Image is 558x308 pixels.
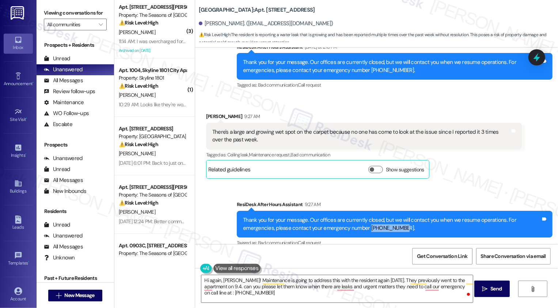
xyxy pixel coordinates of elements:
div: Property: The Seasons of [GEOGRAPHIC_DATA] [119,191,186,199]
div: Prospects [37,141,114,149]
a: Templates • [4,249,33,269]
i:  [482,286,487,292]
div: Apt. [STREET_ADDRESS] [119,125,186,133]
div: Tagged as: [206,149,522,160]
span: • [25,152,26,157]
div: 10:29 AM: Looks like they're working on it. We don't seem to have hot water every morning. [119,101,308,108]
i:  [56,293,61,299]
span: [PERSON_NAME] [119,150,155,157]
span: : The resident is reporting a water leak that is growing and has been reported multiple times ove... [199,31,558,47]
strong: ⚠️ Risk Level: High [119,199,158,206]
div: Review follow-ups [44,88,95,95]
div: All Messages [44,77,83,84]
span: Bad communication [291,152,330,158]
div: Unread [44,166,70,173]
div: [PERSON_NAME]. ([EMAIL_ADDRESS][DOMAIN_NAME]) [199,20,333,27]
div: ResiDesk After Hours Assistant [237,201,553,211]
a: Buildings [4,177,33,197]
span: Call request [298,82,321,88]
div: Maintenance [44,99,84,106]
span: [PERSON_NAME] [119,92,155,98]
strong: ⚠️ Risk Level: High [119,141,158,148]
div: Apt. 1004, Skyline 1801 City Apartments [119,66,186,74]
span: • [26,116,27,121]
strong: ⚠️ Risk Level: High [199,32,230,38]
div: Property: [GEOGRAPHIC_DATA] [119,133,186,140]
a: Leads [4,213,33,233]
div: Apt. [STREET_ADDRESS][PERSON_NAME] [119,183,186,191]
div: Past + Future Residents [37,274,114,282]
b: [GEOGRAPHIC_DATA]: Apt. [STREET_ADDRESS] [199,6,315,14]
div: Unknown [44,254,75,262]
a: Site Visit • [4,106,33,125]
button: New Message [48,290,102,301]
span: • [28,259,29,265]
i:  [530,286,535,292]
div: Tagged as: [237,237,553,248]
a: Inbox [4,34,33,53]
textarea: To enrich screen reader interactions, please activate Accessibility in Grammarly extension settings [201,275,473,303]
div: [PERSON_NAME] [206,113,522,123]
span: New Message [64,292,94,299]
a: Insights • [4,141,33,161]
div: Thank you for your message. Our offices are currently closed, but we will contact you when we res... [243,216,541,232]
div: Unanswered [44,155,83,162]
div: Property: The Seasons of [GEOGRAPHIC_DATA] [119,11,186,19]
div: Thank you for your message. Our offices are currently closed, but we will contact you when we res... [243,58,541,74]
span: Call request [298,240,321,246]
span: Bad communication , [258,82,298,88]
div: Property: The Seasons of [GEOGRAPHIC_DATA] [119,250,186,257]
div: All Messages [44,243,83,251]
div: Unanswered [44,66,83,73]
div: New Inbounds [44,187,86,195]
img: ResiDesk Logo [11,6,26,20]
div: Unread [44,221,70,229]
div: [DATE] 6:01 PM: Back to just one elevator working [119,160,221,166]
label: Viewing conversations for [44,7,107,19]
span: • [33,80,34,85]
div: Unanswered [44,232,83,240]
span: Maintenance request , [249,152,291,158]
span: Ceiling leak , [227,152,249,158]
div: Residents [37,208,114,215]
button: Get Conversation Link [412,248,472,265]
div: Prospects + Residents [37,41,114,49]
div: 9:27 AM [242,113,260,120]
div: Archived on [DATE] [118,46,187,55]
div: Unread [44,55,70,62]
div: WO Follow-ups [44,110,89,117]
div: Apt. [STREET_ADDRESS][PERSON_NAME] [119,3,186,11]
div: ResiDesk After Hours Assistant [237,43,553,53]
div: There's a large and growing wet spot on the carpet because no one has come to look at the issue s... [212,128,510,144]
span: [PERSON_NAME] [119,209,155,215]
div: Escalate [44,121,72,128]
div: Apt. 0903C, [STREET_ADDRESS][PERSON_NAME] [119,242,186,250]
span: [PERSON_NAME] [119,29,155,35]
span: Share Conversation via email [481,252,546,260]
div: All Messages [44,176,83,184]
span: Send [490,285,502,293]
div: Tagged as: [237,80,553,90]
i:  [99,22,103,27]
a: Account [4,285,33,305]
div: Property: Skyline 1801 [119,74,186,82]
strong: ⚠️ Risk Level: High [119,19,158,26]
button: Share Conversation via email [476,248,551,265]
input: All communities [47,19,95,30]
span: Get Conversation Link [417,252,467,260]
strong: ⚠️ Risk Level: High [119,83,158,89]
button: Send [474,281,510,297]
label: Show suggestions [386,166,424,174]
div: 9:27 AM [303,201,320,208]
span: Bad communication , [258,240,298,246]
div: Related guidelines [208,166,251,176]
